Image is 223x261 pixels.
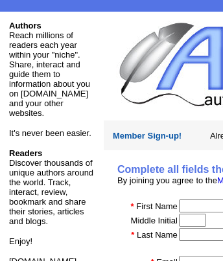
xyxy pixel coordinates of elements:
b: Readers [9,148,42,158]
font: It's never been easier. [9,128,91,138]
font: Middle Initial [131,216,178,225]
font: Authors [9,21,41,30]
font: Reach millions of readers each year within your "niche". Share, interact and guide them to inform... [9,30,90,118]
font: Last Name [137,230,178,240]
font: Enjoy! [9,236,32,246]
font: Discover thousands of unique authors around the world. Track, interact, review, bookmark and shar... [9,148,93,226]
font: Member Sign-up! [113,131,182,141]
font: First Name [136,201,178,211]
